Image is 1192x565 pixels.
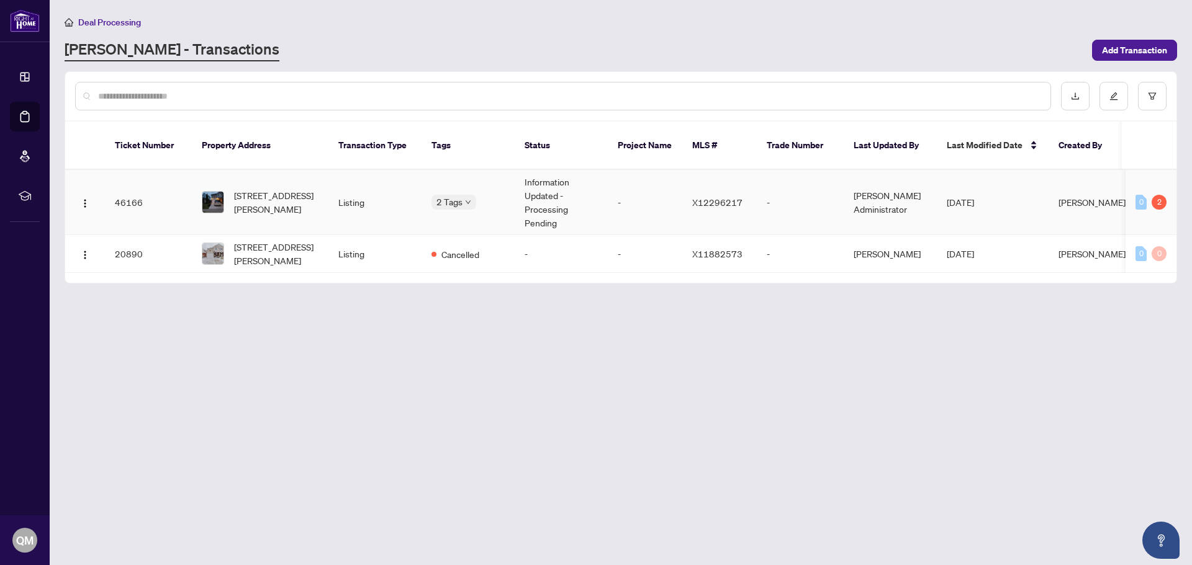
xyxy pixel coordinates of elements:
span: Add Transaction [1102,40,1167,60]
img: Logo [80,250,90,260]
th: Project Name [608,122,682,170]
td: - [608,235,682,273]
td: Listing [328,170,422,235]
span: QM [16,532,34,549]
span: [DATE] [947,248,974,259]
div: 0 [1136,246,1147,261]
span: [PERSON_NAME] [1059,248,1126,259]
button: Logo [75,192,95,212]
button: Add Transaction [1092,40,1177,61]
th: Tags [422,122,515,170]
th: Trade Number [757,122,844,170]
span: Cancelled [441,247,479,261]
img: thumbnail-img [202,192,223,213]
img: Logo [80,198,90,208]
td: - [608,170,682,235]
span: X12296217 [692,197,743,208]
th: Transaction Type [328,122,422,170]
button: download [1061,82,1090,110]
button: filter [1138,82,1167,110]
div: 2 [1152,195,1167,210]
span: Deal Processing [78,17,141,28]
th: Last Modified Date [937,122,1049,170]
span: down [465,199,471,205]
td: [PERSON_NAME] [844,235,937,273]
th: Ticket Number [105,122,192,170]
span: filter [1148,92,1157,100]
span: [STREET_ADDRESS][PERSON_NAME] [234,240,318,267]
img: thumbnail-img [202,243,223,264]
button: edit [1099,82,1128,110]
th: Last Updated By [844,122,937,170]
div: 0 [1136,195,1147,210]
a: [PERSON_NAME] - Transactions [65,39,279,61]
td: [PERSON_NAME] Administrator [844,170,937,235]
span: [STREET_ADDRESS][PERSON_NAME] [234,189,318,216]
span: edit [1109,92,1118,100]
span: [DATE] [947,197,974,208]
div: 0 [1152,246,1167,261]
span: X11882573 [692,248,743,259]
td: - [515,235,608,273]
button: Logo [75,244,95,264]
td: - [757,235,844,273]
span: [PERSON_NAME] [1059,197,1126,208]
th: MLS # [682,122,757,170]
td: 20890 [105,235,192,273]
td: - [757,170,844,235]
span: home [65,18,73,27]
span: Last Modified Date [947,138,1023,152]
td: 46166 [105,170,192,235]
span: download [1071,92,1080,100]
td: Listing [328,235,422,273]
img: logo [10,9,40,32]
td: Information Updated - Processing Pending [515,170,608,235]
th: Property Address [192,122,328,170]
th: Status [515,122,608,170]
span: 2 Tags [436,195,463,209]
th: Created By [1049,122,1123,170]
button: Open asap [1142,522,1180,559]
